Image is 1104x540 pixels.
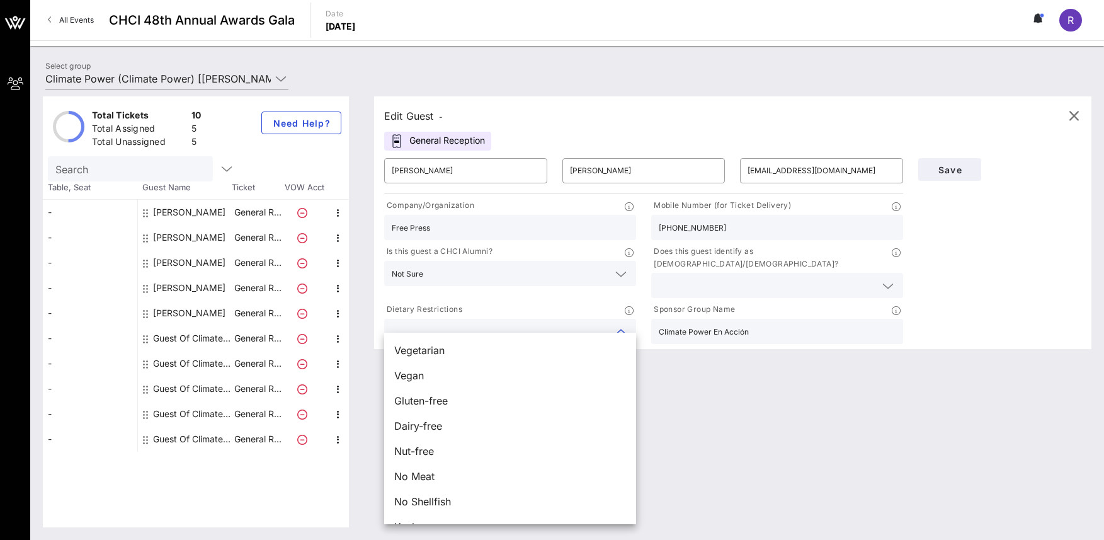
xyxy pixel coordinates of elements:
span: Kosher [394,519,427,534]
p: General R… [232,200,283,225]
div: Total Tickets [92,109,186,125]
span: - [439,112,443,122]
span: Guest Name [137,181,232,194]
p: General R… [232,275,283,301]
p: Does this guest identify as [DEMOGRAPHIC_DATA]/[DEMOGRAPHIC_DATA]? [651,245,892,270]
div: Guest Of Climate Power [153,401,232,427]
p: Is this guest a CHCI Alumni? [384,245,492,258]
p: Dietary Restrictions [384,303,462,316]
p: Mobile Number (for Ticket Delivery) [651,199,791,212]
div: Not Sure [392,270,423,279]
p: Company/Organization [384,199,474,212]
label: Select group [45,61,91,71]
span: Vegan [394,368,424,383]
div: - [43,326,137,351]
span: No Shellfish [394,494,451,509]
input: Email* [748,161,896,181]
div: R [1059,9,1082,32]
div: - [43,351,137,376]
span: Nut-free [394,444,434,459]
div: - [43,275,137,301]
span: Dairy-free [394,418,442,434]
span: Ticket [232,181,282,194]
div: Guest Of Climate Power [153,351,232,376]
p: General R… [232,427,283,452]
button: Save [918,158,981,181]
span: Vegetarian [394,343,445,358]
span: Table, Seat [43,181,137,194]
div: 5 [191,122,202,138]
span: VOW Acct [282,181,326,194]
button: Need Help? [261,112,341,134]
div: Rubí Martínez [153,301,225,326]
input: Last Name* [570,161,718,181]
div: Guest Of Climate Power [153,376,232,401]
span: Gluten-free [394,393,448,408]
p: General R… [232,225,283,250]
span: Need Help? [272,118,331,129]
div: - [43,200,137,225]
span: Save [928,164,971,175]
input: First Name* [392,161,540,181]
div: Marlene Ramirez [153,275,225,301]
p: General R… [232,301,283,326]
div: Jorge Gonzalez [153,200,225,225]
span: R [1067,14,1074,26]
div: Julio Valera [153,225,225,250]
div: - [43,401,137,427]
p: General R… [232,250,283,275]
p: General R… [232,351,283,376]
div: - [43,376,137,401]
div: Total Unassigned [92,135,186,151]
div: Mark Magaña [153,250,225,275]
span: CHCI 48th Annual Awards Gala [109,11,295,30]
div: 5 [191,135,202,151]
div: Total Assigned [92,122,186,138]
p: General R… [232,401,283,427]
div: Not Sure [384,261,636,286]
div: Guest Of Climate Power [153,427,232,452]
span: No Meat [394,469,435,484]
div: - [43,301,137,326]
div: Guest Of Climate Power [153,326,232,351]
p: [DATE] [326,20,356,33]
div: - [43,225,137,250]
a: All Events [40,10,101,30]
span: All Events [59,15,94,25]
p: General R… [232,326,283,351]
div: - [43,427,137,452]
div: Edit Guest [384,107,443,125]
div: - [43,250,137,275]
div: General Reception [384,132,491,151]
p: Date [326,8,356,20]
p: Sponsor Group Name [651,303,735,316]
div: 10 [191,109,202,125]
p: General R… [232,376,283,401]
